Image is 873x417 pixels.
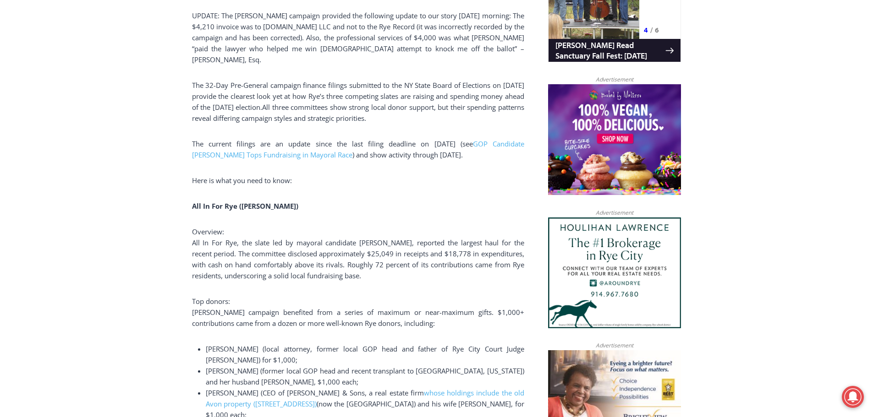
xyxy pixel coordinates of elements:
a: [PERSON_NAME] Read Sanctuary Fall Fest: [DATE] [0,91,132,114]
span: Top donors: [192,297,230,306]
img: Houlihan Lawrence The #1 Brokerage in Rye City [548,217,681,328]
span: The 32-Day Pre-General campaign finance filings submitted to the NY State Board of Elections on [... [192,81,524,112]
p: Here is what you need to know: [192,175,524,186]
span: [PERSON_NAME] (CEO of [PERSON_NAME] & Sons, a real estate firm [206,388,424,397]
div: / [102,77,104,87]
span: All In For Rye, the slate led by mayoral candidate [PERSON_NAME], reported the largest haul for t... [192,238,524,280]
img: Baked by Melissa [548,84,681,195]
div: 4 [96,77,100,87]
a: Intern @ [DOMAIN_NAME] [220,89,444,114]
span: Overview: [192,227,224,236]
span: Intern @ [DOMAIN_NAME] [240,91,425,112]
span: [PERSON_NAME] campaign benefited from a series of maximum or near-maximum gifts. $1,000+ contribu... [192,308,524,328]
span: ) and show activity through [DATE]. [352,150,463,159]
span: The current filings are an update since the last filing deadline on [DATE] (see [192,139,473,148]
span: Advertisement [587,75,642,84]
span: Advertisement [587,341,642,350]
div: Live Music [96,27,122,75]
span: [PERSON_NAME] (local attorney, former local GOP head and father of Rye City Court Judge [PERSON_N... [206,344,524,364]
h4: [PERSON_NAME] Read Sanctuary Fall Fest: [DATE] [7,92,117,113]
b: All In For Rye ([PERSON_NAME]) [192,201,298,211]
div: "At the 10am stand-up meeting, each intern gets a chance to take [PERSON_NAME] and the other inte... [231,0,433,89]
p: UPDATE: The [PERSON_NAME] campaign provided the following update to our story [DATE] morning: The... [192,10,524,65]
span: Advertisement [587,208,642,217]
span: [PERSON_NAME] (former local GOP head and recent transplant to [GEOGRAPHIC_DATA], [US_STATE]) and ... [206,366,524,386]
span: All three committees show strong local donor support, but their spending patterns reveal differin... [192,103,524,123]
div: 6 [107,77,111,87]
